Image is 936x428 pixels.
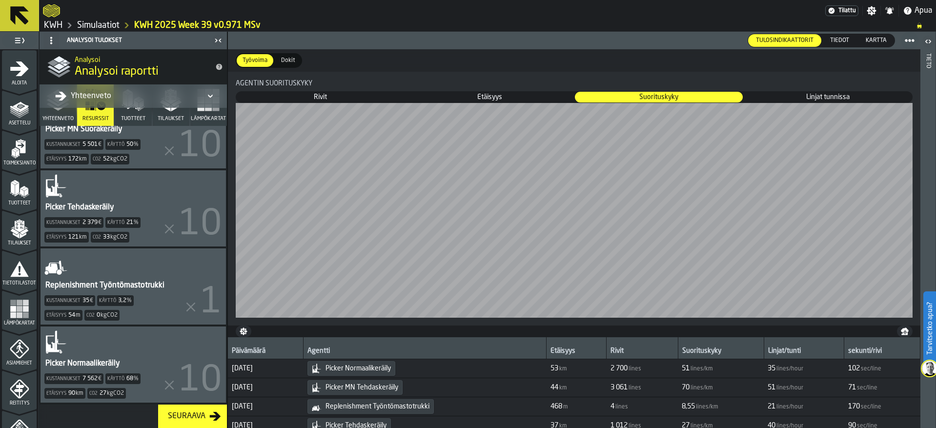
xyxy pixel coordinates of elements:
div: Picker MN Tehdaskeräily [307,380,403,395]
div: Etäisyys [44,232,89,243]
span: kgCO2 [107,390,124,397]
label: Käyttö [107,142,124,147]
div: Käyttö [105,217,141,228]
label: Kustannukset [46,376,81,382]
div: thumb [748,34,821,47]
label: button-switch-multi-Tulosindikaattorit [748,34,822,47]
span: [DATE] [232,365,300,372]
span: Replenishment Työntömastotrukki [326,403,429,410]
span: Lämpökartat [191,116,226,122]
span: € [90,297,93,304]
span: Linjat tunnissa [744,92,912,102]
div: 52 [103,156,110,163]
label: button-switch-multi-Kartta [857,34,895,47]
label: button-switch-multi-Dokit [274,53,302,68]
li: menu Toimeksianto [2,130,37,169]
span: lines/km [691,366,713,372]
label: Kustannukset [46,298,81,304]
div: stat-Agentin suorituskyky [228,72,920,326]
div: Suorituskyky [682,347,760,357]
span: FormattedValue [682,403,719,410]
span: Aloita [2,81,37,86]
li: menu Asettelu [2,90,37,129]
span: 2 700 [610,365,628,372]
div: Picker Normaalikeräily [44,358,121,369]
div: 121 [68,234,79,241]
div: Replenishment Työntömastotrukki [44,280,165,291]
div: Seuraava [164,410,209,422]
header: Tieto [920,32,936,428]
div: thumb [822,34,857,47]
span: lines [629,385,641,391]
a: link-to-/wh/i/4fb45246-3b77-4bb5-b880-c337c3c5facb/simulations/4cf6e0dc-6c9c-4179-bc24-c8787283ec4c [134,20,261,31]
div: 50 [126,141,133,148]
button: button- [236,326,251,337]
span: sec/line [861,404,881,410]
span: Asiamiehet [2,361,37,366]
div: Kustannukset [44,373,103,384]
label: Kustannukset [46,220,81,225]
div: 3,2 [118,297,126,304]
div: thumb [858,34,895,47]
label: Käyttö [99,298,116,304]
span: 170 [848,403,860,410]
label: button-switch-multi-Rivit [236,91,405,103]
span: 70 [682,384,690,391]
div: Co2 [87,388,126,399]
span: lines/hour [776,366,803,372]
div: Etäisyys [44,388,85,399]
span: Suorituskyky [575,92,743,102]
label: Co2 [86,313,95,318]
div: Co2 [91,154,129,164]
span: Toimeksianto [2,161,37,166]
label: button-toggle-Ilmoitukset [881,6,898,16]
label: Käyttö [107,376,124,382]
span: lines/km [691,385,713,391]
button: button-Seuraava [158,405,227,428]
div: Linjat/tunti [768,347,840,357]
div: 54 [68,312,75,319]
div: Päivämäärä [232,347,299,357]
div: 33 [103,234,110,241]
span: Tuotteet [2,201,37,206]
div: Agentti [307,347,542,357]
span: Lämpökartat [2,321,37,326]
span: € [98,141,102,148]
label: Co2 [93,157,101,162]
span: 4 [610,403,614,410]
div: 90 [68,390,75,397]
li: menu Tietotilastot [2,250,37,289]
span: 10 [179,129,222,164]
label: Tarvitsetko apua? [924,292,935,365]
div: Etäisyys [550,347,602,357]
div: 27 [100,390,106,397]
span: Reititys [2,401,37,406]
span: % [134,375,139,382]
div: DropdownMenuValue-all-agents-summary [47,88,219,104]
div: Rivit [610,347,674,357]
span: lines/km [696,404,718,410]
label: button-switch-multi-Linjat tunnissa [743,91,913,103]
div: Co2 [91,232,129,243]
span: € [98,219,102,226]
div: thumb [236,92,405,102]
span: % [134,141,139,148]
span: Dokit [277,56,299,65]
li: menu Reititys [2,370,37,409]
span: FormattedValue [848,365,882,372]
div: 2 379 [82,219,98,226]
span: kgCO2 [110,156,127,163]
span: % [134,219,139,226]
span: FormattedValue [610,384,642,391]
li: menu Lämpökartat [2,290,37,329]
span: 51 [682,365,690,372]
nav: Breadcrumb [43,20,932,31]
div: thumb [575,92,743,102]
div: 7 562 [82,375,98,382]
button: button- [897,326,913,337]
span: Tilaukset [2,241,37,246]
span: [DATE] [232,384,300,391]
div: 68 [126,375,133,382]
div: AgentStatItem-Picker Tehdaskeräily [41,170,226,246]
span: km [79,156,87,163]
